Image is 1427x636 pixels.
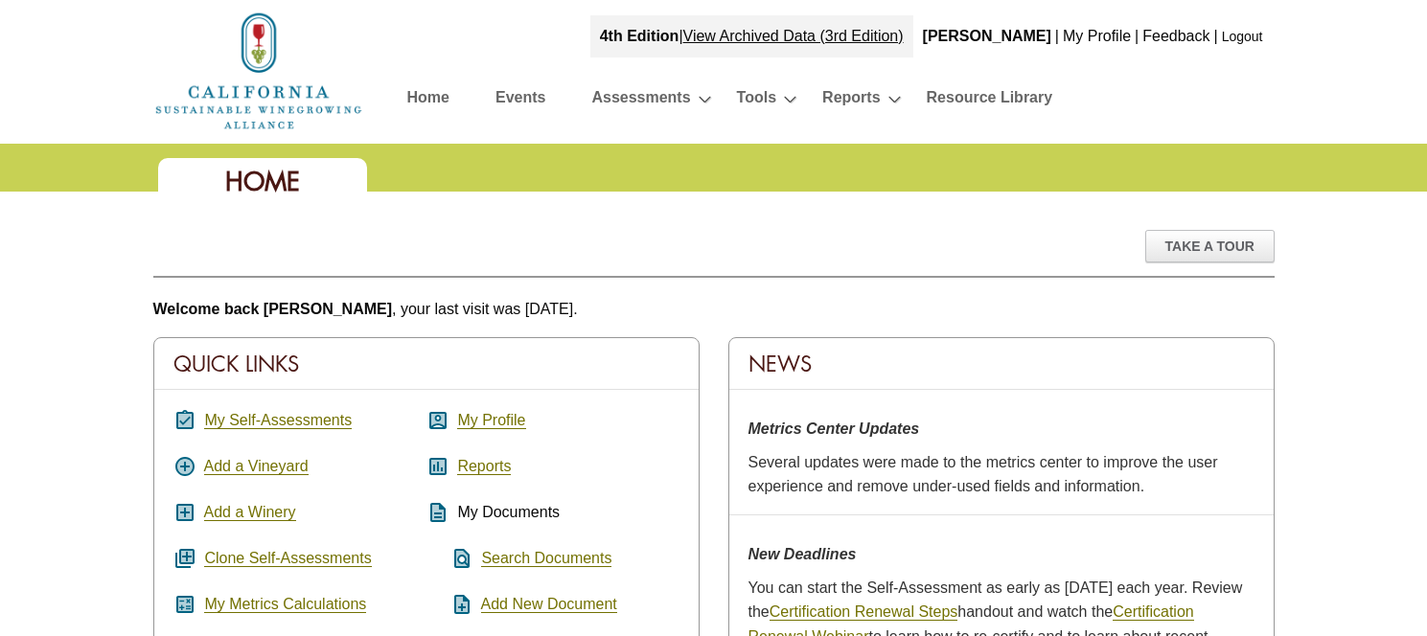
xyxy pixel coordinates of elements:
a: Reports [457,458,511,475]
p: , your last visit was [DATE]. [153,297,1275,322]
i: note_add [426,593,473,616]
img: logo_cswa2x.png [153,10,364,132]
a: Add a Winery [204,504,296,521]
i: calculate [173,593,196,616]
a: View Archived Data (3rd Edition) [683,28,904,44]
i: add_box [173,501,196,524]
div: News [729,338,1274,390]
span: My Documents [457,504,560,520]
a: Feedback [1142,28,1209,44]
i: assignment_turned_in [173,409,196,432]
a: My Profile [457,412,525,429]
a: Home [407,84,449,118]
a: Logout [1222,29,1263,44]
strong: Metrics Center Updates [748,420,920,437]
a: Events [495,84,545,118]
a: Resource Library [927,84,1053,118]
a: My Metrics Calculations [204,596,366,613]
strong: 4th Edition [600,28,679,44]
i: description [426,501,449,524]
i: account_box [426,409,449,432]
i: queue [173,547,196,570]
a: Assessments [591,84,690,118]
a: Certification Renewal Steps [770,603,958,621]
a: My Self-Assessments [204,412,352,429]
i: assessment [426,455,449,478]
span: Several updates were made to the metrics center to improve the user experience and remove under-u... [748,454,1218,495]
b: [PERSON_NAME] [923,28,1051,44]
div: | [590,15,913,57]
div: Quick Links [154,338,699,390]
a: Add a Vineyard [204,458,309,475]
div: | [1212,15,1220,57]
a: Home [153,61,364,78]
a: Clone Self-Assessments [204,550,371,567]
i: add_circle [173,455,196,478]
div: | [1053,15,1061,57]
i: find_in_page [426,547,473,570]
div: | [1133,15,1140,57]
a: My Profile [1063,28,1131,44]
a: Reports [822,84,880,118]
strong: New Deadlines [748,546,857,562]
b: Welcome back [PERSON_NAME] [153,301,393,317]
span: Home [225,165,300,198]
a: Add New Document [481,596,617,613]
div: Take A Tour [1145,230,1275,262]
a: Tools [737,84,776,118]
a: Search Documents [481,550,611,567]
